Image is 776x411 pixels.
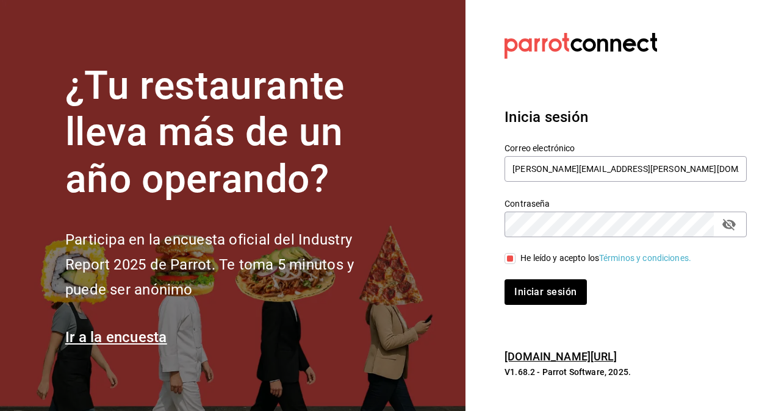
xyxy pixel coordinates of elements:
[505,350,617,363] a: [DOMAIN_NAME][URL]
[65,329,167,346] a: Ir a la encuesta
[520,252,691,265] div: He leído y acepto los
[505,279,586,305] button: Iniciar sesión
[65,63,395,203] h1: ¿Tu restaurante lleva más de un año operando?
[65,227,395,302] h2: Participa en la encuesta oficial del Industry Report 2025 de Parrot. Te toma 5 minutos y puede se...
[719,214,739,235] button: passwordField
[505,143,747,152] label: Correo electrónico
[505,156,747,182] input: Ingresa tu correo electrónico
[505,366,747,378] p: V1.68.2 - Parrot Software, 2025.
[505,106,747,128] h3: Inicia sesión
[505,199,747,207] label: Contraseña
[599,253,691,263] a: Términos y condiciones.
